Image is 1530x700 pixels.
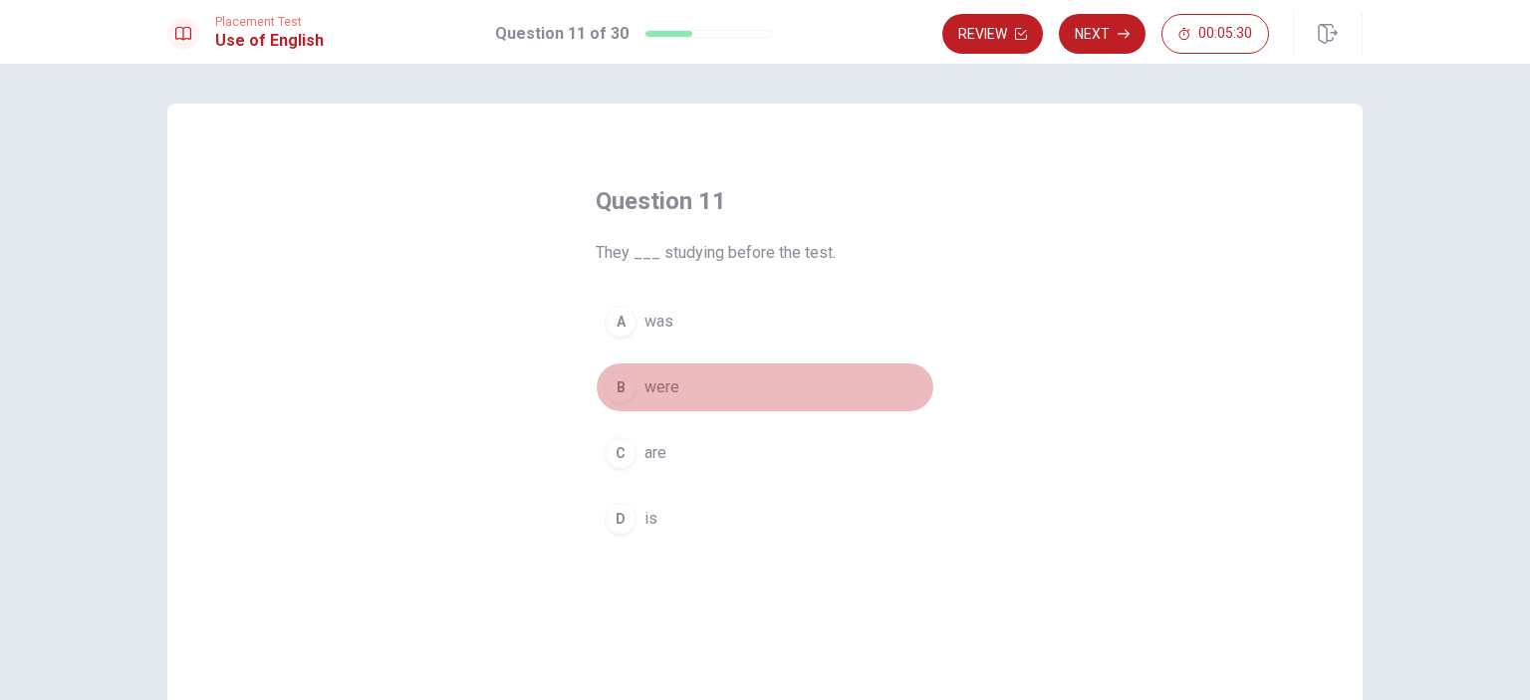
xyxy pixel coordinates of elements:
button: Review [942,14,1043,54]
div: A [605,306,637,338]
div: B [605,371,637,403]
span: Placement Test [215,15,324,29]
h1: Use of English [215,29,324,53]
span: were [644,375,679,399]
div: C [605,437,637,469]
h4: Question 11 [596,185,934,217]
span: was [644,310,673,334]
button: 00:05:30 [1161,14,1269,54]
button: Dis [596,494,934,544]
button: Bwere [596,362,934,412]
h1: Question 11 of 30 [495,22,629,46]
span: They ___ studying before the test. [596,241,934,265]
button: Care [596,428,934,478]
button: Awas [596,297,934,347]
div: D [605,503,637,535]
span: are [644,441,666,465]
span: 00:05:30 [1198,26,1252,42]
button: Next [1059,14,1146,54]
span: is [644,507,657,531]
